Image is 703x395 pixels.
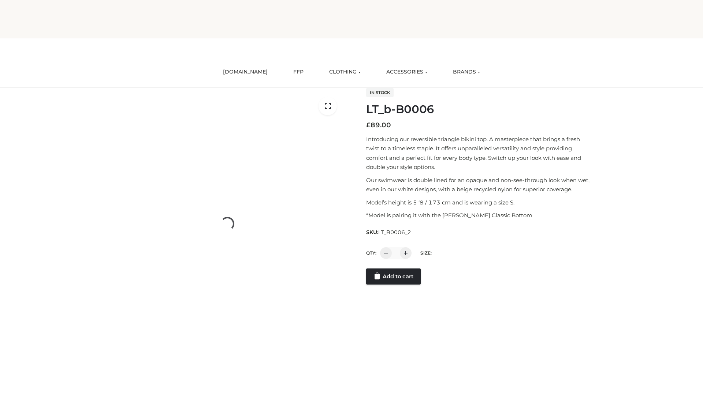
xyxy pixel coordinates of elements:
label: QTY: [366,250,376,256]
p: Introducing our reversible triangle bikini top. A masterpiece that brings a fresh twist to a time... [366,135,594,172]
a: CLOTHING [324,64,366,80]
a: ACCESSORIES [381,64,433,80]
span: £ [366,121,371,129]
h1: LT_b-B0006 [366,103,594,116]
bdi: 89.00 [366,121,391,129]
p: *Model is pairing it with the [PERSON_NAME] Classic Bottom [366,211,594,220]
span: SKU: [366,228,412,237]
label: Size: [420,250,432,256]
a: FFP [288,64,309,80]
span: LT_B0006_2 [378,229,411,236]
p: Our swimwear is double lined for an opaque and non-see-through look when wet, even in our white d... [366,176,594,194]
a: BRANDS [447,64,486,80]
span: In stock [366,88,394,97]
a: [DOMAIN_NAME] [217,64,273,80]
a: Add to cart [366,268,421,285]
p: Model’s height is 5 ‘8 / 173 cm and is wearing a size S. [366,198,594,207]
